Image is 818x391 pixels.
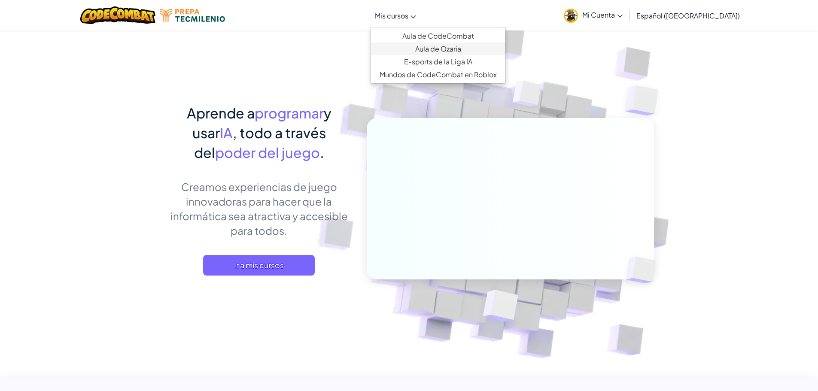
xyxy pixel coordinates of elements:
[164,179,354,238] p: Creamos experiencias de juego innovadoras para hacer que la informática sea atractiva y accesible...
[160,9,225,22] img: Tecmilenio logo
[582,10,623,19] span: Mi Cuenta
[636,11,740,20] span: Español ([GEOGRAPHIC_DATA])
[564,9,578,23] img: avatar
[608,64,682,137] img: Overlap cubes
[187,104,255,121] span: Aprende a
[632,4,744,27] a: Español ([GEOGRAPHIC_DATA])
[255,104,324,121] span: programar
[371,55,505,68] a: E-sports de la Liga IA
[611,239,676,301] img: Overlap cubes
[371,4,420,27] a: Mis cursos
[462,272,538,343] img: Overlap cubes
[371,42,505,55] a: Aula de Ozaria
[375,11,408,20] span: Mis cursos
[194,124,326,161] span: , todo a través del
[320,144,324,161] span: .
[203,255,315,276] a: Ir a mis cursos
[215,144,320,161] span: poder del juego
[560,2,627,29] a: Mi Cuenta
[220,124,233,141] span: IA
[371,68,505,81] a: Mundos de CodeCombat en Roblox
[371,30,505,42] a: Aula de CodeCombat
[496,64,558,128] img: Overlap cubes
[80,6,155,24] img: CodeCombat logo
